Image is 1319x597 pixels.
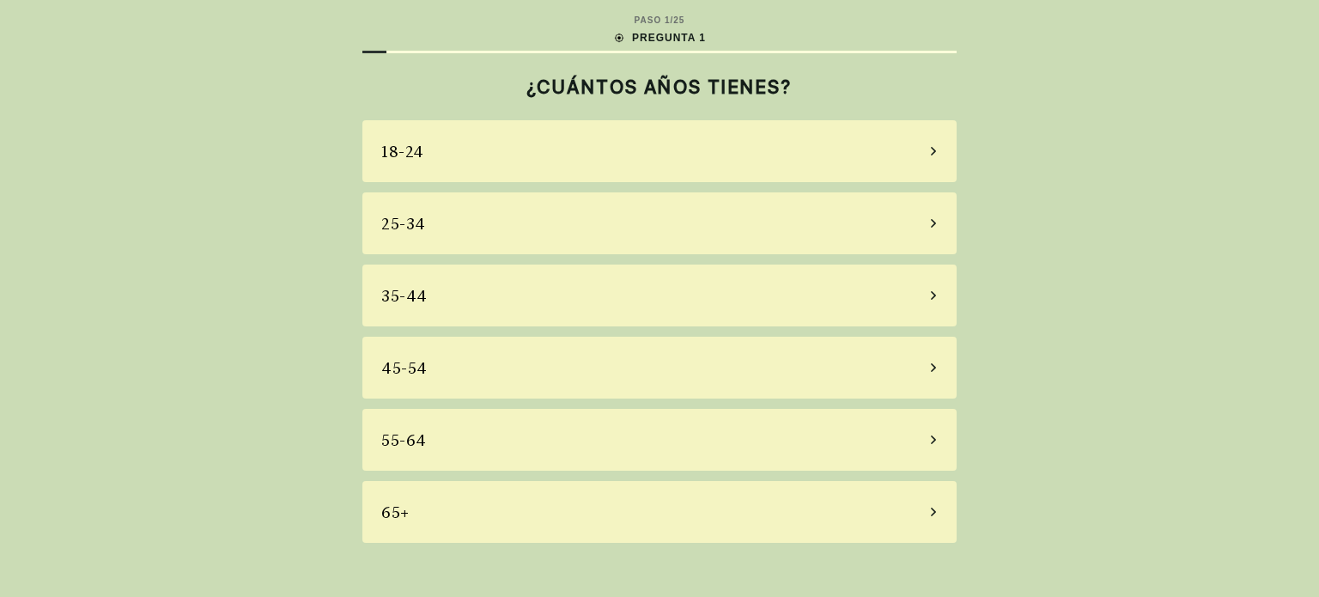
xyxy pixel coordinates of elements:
[381,356,428,380] div: 45-54
[381,429,427,452] div: 55-64
[381,501,410,524] div: 65+
[362,76,957,98] h2: ¿CUÁNTOS AÑOS TIENES?
[613,30,706,46] div: PREGUNTA 1
[381,212,426,235] div: 25-34
[381,284,428,308] div: 35-44
[635,14,685,27] div: PASO 1 / 25
[381,140,424,163] div: 18-24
